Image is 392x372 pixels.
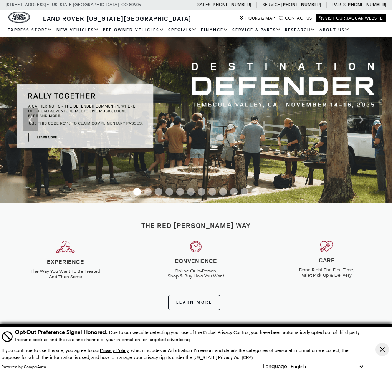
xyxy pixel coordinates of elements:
[318,23,352,37] a: About Us
[263,364,289,369] div: Language:
[101,23,166,37] a: Pre-Owned Vehicles
[165,188,173,196] span: Go to slide 4
[43,14,191,23] span: Land Rover [US_STATE][GEOGRAPHIC_DATA]
[38,14,196,23] a: Land Rover [US_STATE][GEOGRAPHIC_DATA]
[144,188,152,196] span: Go to slide 2
[6,23,55,37] a: EXPRESS STORE
[281,2,321,8] a: [PHONE_NUMBER]
[24,364,46,369] a: ComplyAuto
[8,12,30,23] a: land-rover
[251,188,259,196] span: Go to slide 12
[2,365,46,369] div: Powered by
[15,328,365,343] div: Due to our website detecting your use of the Global Privacy Control, you have been automatically ...
[347,2,386,8] a: [PHONE_NUMBER]
[199,23,230,37] a: Finance
[319,256,335,264] strong: CARE
[198,188,205,196] span: Go to slide 7
[100,348,129,353] a: Privacy Policy
[155,188,162,196] span: Go to slide 3
[136,269,255,279] h6: Online Or In-Person, Shop & Buy How You Want
[283,23,318,37] a: Research
[168,347,213,354] strong: Arbitration Provision
[6,2,141,7] a: [STREET_ADDRESS] • [US_STATE][GEOGRAPHIC_DATA], CO 80905
[47,257,84,266] strong: EXPERIENCE
[15,329,109,336] span: Opt-Out Preference Signal Honored .
[100,347,129,354] u: Privacy Policy
[219,188,227,196] span: Go to slide 9
[289,363,365,370] select: Language Select
[239,16,275,21] a: Hours & Map
[230,23,283,37] a: Service & Parts
[319,16,383,21] a: Visit Our Jaguar Website
[208,188,216,196] span: Go to slide 8
[230,188,238,196] span: Go to slide 10
[187,188,195,196] span: Go to slide 6
[175,257,217,265] strong: CONVENIENCE
[6,222,386,229] h2: The Red [PERSON_NAME] Way
[6,23,386,37] nav: Main Navigation
[8,12,30,23] img: Land Rover
[168,295,220,310] a: Learn More
[23,108,38,131] div: Previous
[212,2,251,8] a: [PHONE_NUMBER]
[55,23,101,37] a: New Vehicles
[375,343,389,356] button: Close Button
[6,269,125,279] h6: The Way You Want To Be Treated And Then Some
[279,16,312,21] a: Contact Us
[176,188,184,196] span: Go to slide 5
[133,188,141,196] span: Go to slide 1
[2,348,349,360] p: If you continue to use this site, you agree to our , which includes an , and details the categori...
[241,188,248,196] span: Go to slide 11
[267,267,386,277] h6: Done Right The First Time, Valet Pick-Up & Delivery
[354,108,369,131] div: Next
[166,23,199,37] a: Specials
